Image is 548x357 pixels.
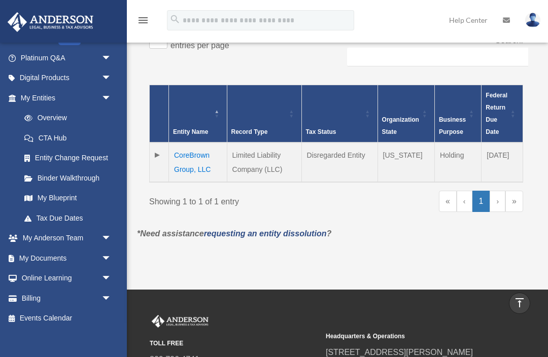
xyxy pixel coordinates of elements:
[231,128,268,135] span: Record Type
[137,18,149,26] a: menu
[378,142,434,182] td: [US_STATE]
[14,168,122,188] a: Binder Walkthrough
[7,308,127,329] a: Events Calendar
[326,331,495,342] small: Headquarters & Operations
[306,128,336,135] span: Tax Status
[169,142,227,182] td: CoreBrown Group, LLC
[382,116,419,135] span: Organization State
[326,348,473,356] a: [STREET_ADDRESS][PERSON_NAME]
[150,315,211,328] img: Anderson Advisors Platinum Portal
[227,85,301,143] th: Record Type: Activate to sort
[7,48,127,68] a: Platinum Q&Aarrow_drop_down
[5,12,96,32] img: Anderson Advisors Platinum Portal
[227,142,301,182] td: Limited Liability Company (LLC)
[101,288,122,309] span: arrow_drop_down
[204,229,327,238] a: requesting an entity dissolution
[101,88,122,109] span: arrow_drop_down
[457,191,472,212] a: Previous
[150,338,319,349] small: TOLL FREE
[137,14,149,26] i: menu
[434,142,481,182] td: Holding
[472,191,490,212] a: 1
[101,68,122,89] span: arrow_drop_down
[101,268,122,289] span: arrow_drop_down
[439,116,466,135] span: Business Purpose
[505,191,523,212] a: Last
[101,228,122,249] span: arrow_drop_down
[101,48,122,68] span: arrow_drop_down
[7,248,127,268] a: My Documentsarrow_drop_down
[513,297,526,309] i: vertical_align_top
[482,85,523,143] th: Federal Return Due Date: Activate to sort
[378,85,434,143] th: Organization State: Activate to sort
[301,142,378,182] td: Disregarded Entity
[439,191,457,212] a: First
[490,191,505,212] a: Next
[14,128,122,148] a: CTA Hub
[149,191,329,209] div: Showing 1 to 1 of 1 entry
[169,14,181,25] i: search
[169,85,227,143] th: Entity Name: Activate to invert sorting
[495,36,523,45] label: Search:
[486,92,507,135] span: Federal Return Due Date
[14,108,117,128] a: Overview
[101,248,122,269] span: arrow_drop_down
[170,41,229,50] label: entries per page
[173,128,208,135] span: Entity Name
[14,148,122,168] a: Entity Change Request
[525,13,540,27] img: User Pic
[434,85,481,143] th: Business Purpose: Activate to sort
[482,142,523,182] td: [DATE]
[509,293,530,314] a: vertical_align_top
[7,288,127,308] a: Billingarrow_drop_down
[7,268,127,289] a: Online Learningarrow_drop_down
[301,85,378,143] th: Tax Status: Activate to sort
[137,229,331,238] em: *Need assistance ?
[7,68,127,88] a: Digital Productsarrow_drop_down
[7,88,122,108] a: My Entitiesarrow_drop_down
[14,188,122,208] a: My Blueprint
[7,228,127,248] a: My Anderson Teamarrow_drop_down
[14,208,122,228] a: Tax Due Dates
